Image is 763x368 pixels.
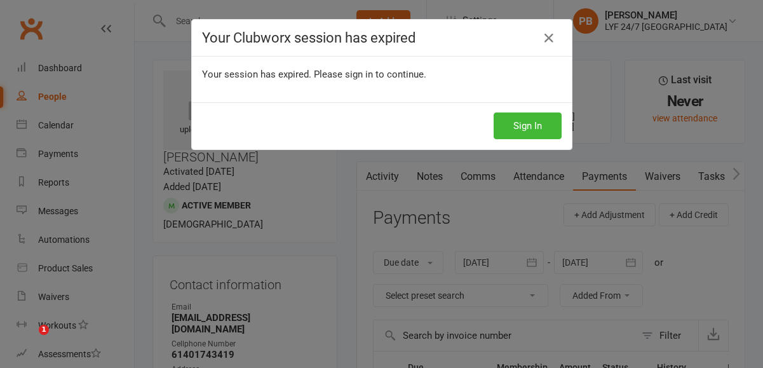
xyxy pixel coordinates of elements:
[202,69,426,80] span: Your session has expired. Please sign in to continue.
[39,325,49,335] span: 1
[13,325,43,355] iframe: Intercom live chat
[494,112,562,139] button: Sign In
[202,30,562,46] h4: Your Clubworx session has expired
[539,28,559,48] a: Close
